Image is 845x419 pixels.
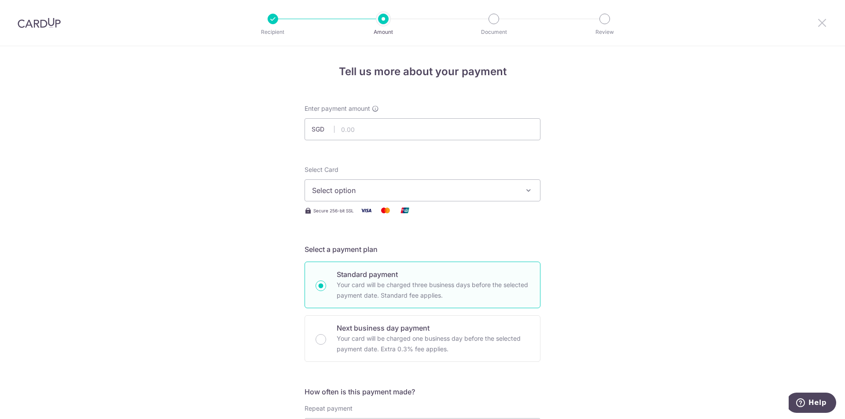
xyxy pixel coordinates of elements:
iframe: Opens a widget where you can find more information [789,393,836,415]
p: Document [461,28,526,36]
span: translation missing: en.payables.payment_networks.credit_card.summary.labels.select_card [305,166,338,173]
button: Select option [305,179,540,201]
img: Visa [357,205,375,216]
input: 0.00 [305,118,540,140]
img: Union Pay [396,205,414,216]
img: CardUp [18,18,61,28]
p: Next business day payment [337,323,529,333]
p: Your card will be charged one business day before the selected payment date. Extra 0.3% fee applies. [337,333,529,354]
label: Repeat payment [305,404,353,413]
h5: How often is this payment made? [305,386,540,397]
h5: Select a payment plan [305,244,540,255]
p: Recipient [240,28,305,36]
span: Select option [312,185,517,196]
img: Mastercard [377,205,394,216]
p: Standard payment [337,269,529,280]
p: Your card will be charged three business days before the selected payment date. Standard fee appl... [337,280,529,301]
p: Amount [351,28,416,36]
p: Review [572,28,637,36]
h4: Tell us more about your payment [305,64,540,80]
span: Enter payment amount [305,104,370,113]
span: SGD [312,125,334,134]
span: Secure 256-bit SSL [313,207,354,214]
